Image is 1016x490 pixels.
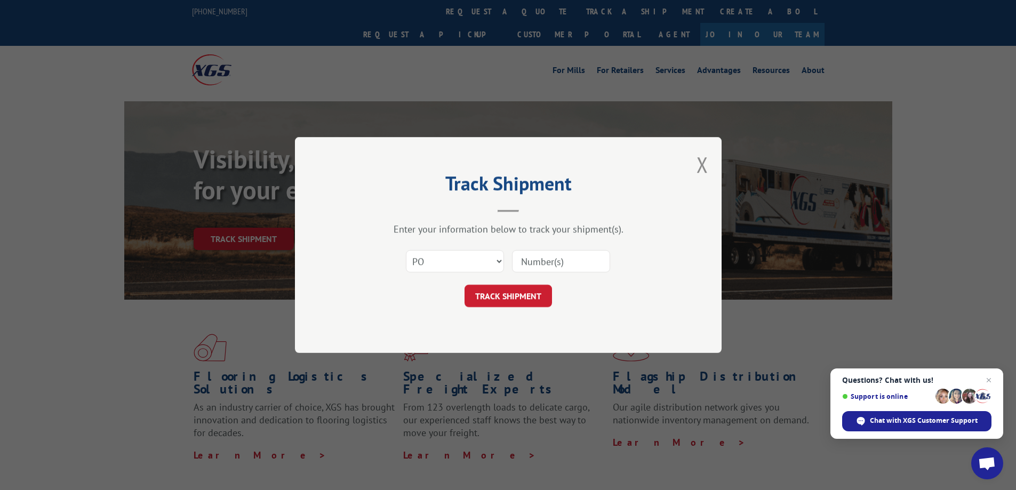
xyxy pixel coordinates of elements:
div: Open chat [971,447,1003,479]
input: Number(s) [512,250,610,272]
span: Questions? Chat with us! [842,376,991,384]
button: TRACK SHIPMENT [465,285,552,307]
span: Close chat [982,374,995,387]
div: Enter your information below to track your shipment(s). [348,223,668,235]
h2: Track Shipment [348,176,668,196]
span: Chat with XGS Customer Support [870,416,978,425]
div: Chat with XGS Customer Support [842,411,991,431]
span: Support is online [842,392,932,400]
button: Close modal [697,150,708,179]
